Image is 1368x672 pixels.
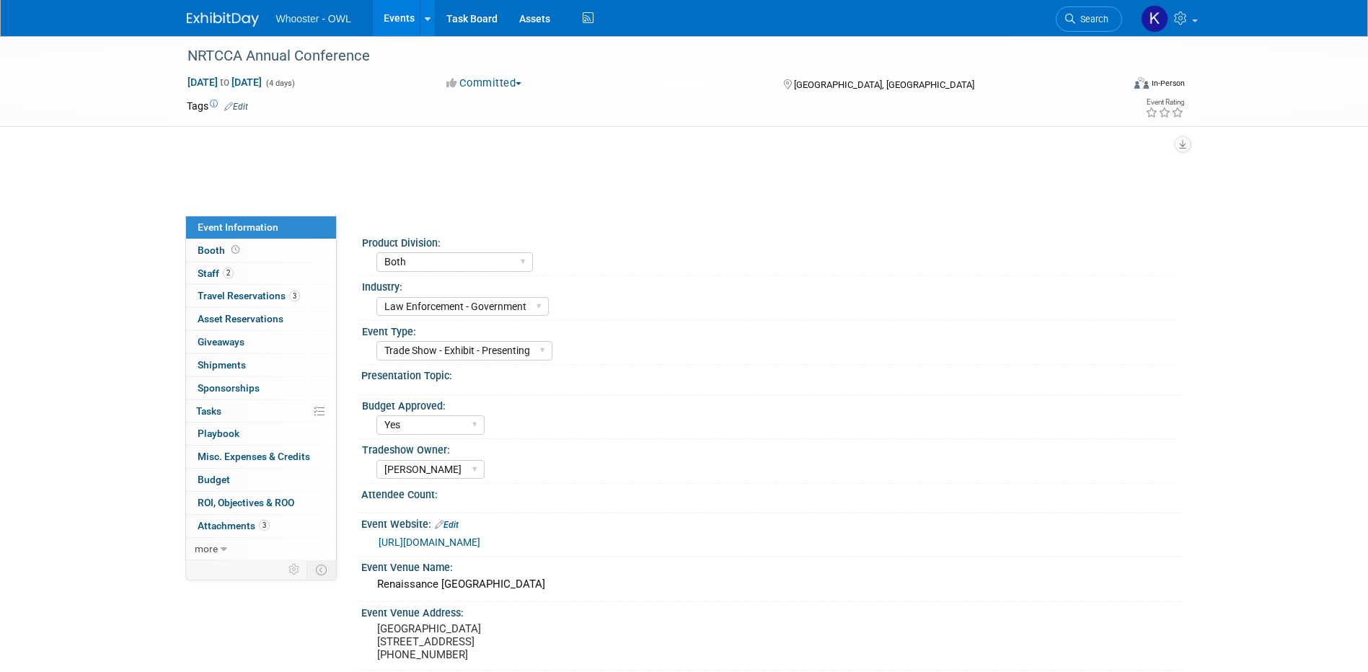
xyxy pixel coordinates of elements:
span: 3 [259,520,270,531]
span: Staff [198,268,234,279]
button: Committed [441,76,527,91]
div: Event Format [1037,75,1186,97]
img: Format-Inperson.png [1134,77,1149,89]
span: 2 [223,268,234,278]
a: Asset Reservations [186,308,336,330]
a: Sponsorships [186,377,336,399]
span: (4 days) [265,79,295,88]
div: Event Website: [361,513,1182,532]
div: Attendee Count: [361,484,1182,502]
span: Shipments [198,359,246,371]
a: Giveaways [186,331,336,353]
a: [URL][DOMAIN_NAME] [379,536,480,548]
a: Playbook [186,423,336,445]
a: more [186,538,336,560]
a: Travel Reservations3 [186,285,336,307]
td: Personalize Event Tab Strip [282,560,307,579]
span: Tasks [196,405,221,417]
img: ExhibitDay [187,12,259,27]
a: Booth [186,239,336,262]
span: ROI, Objectives & ROO [198,497,294,508]
div: Budget Approved: [362,395,1175,413]
a: Edit [224,102,248,112]
img: Kamila Castaneda [1141,5,1168,32]
a: Staff2 [186,262,336,285]
span: [GEOGRAPHIC_DATA], [GEOGRAPHIC_DATA] [794,79,974,90]
div: Event Venue Name: [361,557,1182,575]
a: Budget [186,469,336,491]
div: Event Type: [362,321,1175,339]
span: Attachments [198,520,270,531]
a: Event Information [186,216,336,239]
span: Playbook [198,428,239,439]
span: to [218,76,231,88]
a: ROI, Objectives & ROO [186,492,336,514]
div: NRTCCA Annual Conference [182,43,1100,69]
div: Presentation Topic: [361,365,1182,383]
td: Tags [187,99,248,113]
div: Renaissance [GEOGRAPHIC_DATA] [372,573,1171,596]
span: Sponsorships [198,382,260,394]
a: Edit [435,520,459,530]
pre: [GEOGRAPHIC_DATA] [STREET_ADDRESS] [PHONE_NUMBER] [377,622,687,661]
span: Search [1075,14,1108,25]
div: In-Person [1151,78,1185,89]
td: Toggle Event Tabs [306,560,336,579]
span: [DATE] [DATE] [187,76,262,89]
span: more [195,543,218,554]
span: Giveaways [198,336,244,348]
div: Event Venue Address: [361,602,1182,620]
div: Event Rating [1145,99,1184,106]
a: Shipments [186,354,336,376]
a: Misc. Expenses & Credits [186,446,336,468]
span: 3 [289,291,300,301]
span: Travel Reservations [198,290,300,301]
span: Booth not reserved yet [229,244,242,255]
span: Misc. Expenses & Credits [198,451,310,462]
span: Asset Reservations [198,313,283,324]
a: Search [1056,6,1122,32]
span: Budget [198,474,230,485]
div: Tradeshow Owner: [362,439,1175,457]
div: Product Division: [362,232,1175,250]
div: Industry: [362,276,1175,294]
a: Attachments3 [186,515,336,537]
a: Tasks [186,400,336,423]
span: Booth [198,244,242,256]
span: Whooster - OWL [276,13,351,25]
span: Event Information [198,221,278,233]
